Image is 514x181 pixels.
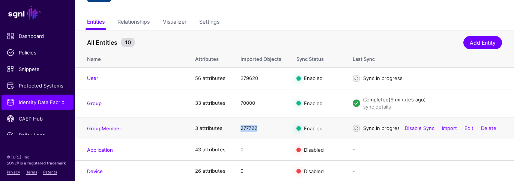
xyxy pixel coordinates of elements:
[7,115,68,122] span: CAEP Hub
[2,128,74,143] a: Policy Lens
[2,78,74,93] a: Protected Systems
[87,168,103,174] a: Device
[233,118,289,139] td: 277722
[2,45,74,60] a: Policies
[345,48,514,68] th: Last Sync
[304,147,324,153] span: Disabled
[7,65,68,73] span: Snippets
[188,68,233,89] td: 56 attributes
[304,100,323,106] span: Enabled
[188,48,233,68] th: Attributes
[117,15,150,30] a: Relationships
[481,125,496,131] a: Delete
[85,38,119,47] span: All Entities
[199,15,219,30] a: Settings
[363,125,502,132] div: Sync in progress
[87,75,98,81] a: User
[2,62,74,77] a: Snippets
[2,95,74,110] a: Identity Data Fabric
[233,68,289,89] td: 379620
[121,38,135,47] small: 10
[2,29,74,44] a: Dashboard
[26,170,37,174] a: Terms
[363,96,502,104] div: Completed (9 minutes ago)
[87,147,113,153] a: Application
[5,5,71,21] a: SGNL
[43,170,57,174] a: Patents
[304,168,324,174] span: Disabled
[464,125,473,131] a: Edit
[7,131,68,139] span: Policy Lens
[353,168,355,174] app-datasources-item-entities-syncstatus: -
[363,104,391,110] a: sync details
[163,15,186,30] a: Visualizer
[188,89,233,118] td: 33 attributes
[87,125,121,131] a: GroupMember
[304,75,323,81] span: Enabled
[87,100,102,106] a: Group
[233,139,289,160] td: 0
[405,125,434,131] a: Disable Sync
[7,160,68,166] p: SGNL® is a registered trademark
[363,75,502,82] div: Sync in progress
[233,89,289,118] td: 70000
[7,170,20,174] a: Privacy
[442,125,457,131] a: Import
[353,146,355,152] app-datasources-item-entities-syncstatus: -
[7,32,68,40] span: Dashboard
[188,118,233,139] td: 3 attributes
[188,139,233,160] td: 43 attributes
[304,125,323,131] span: Enabled
[7,154,68,160] p: © [URL], Inc
[7,82,68,89] span: Protected Systems
[233,48,289,68] th: Imported Objects
[289,48,345,68] th: Sync Status
[7,98,68,106] span: Identity Data Fabric
[2,111,74,126] a: CAEP Hub
[87,15,105,30] a: Entities
[75,48,188,68] th: Name
[463,36,502,49] a: Add Entity
[7,49,68,56] span: Policies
